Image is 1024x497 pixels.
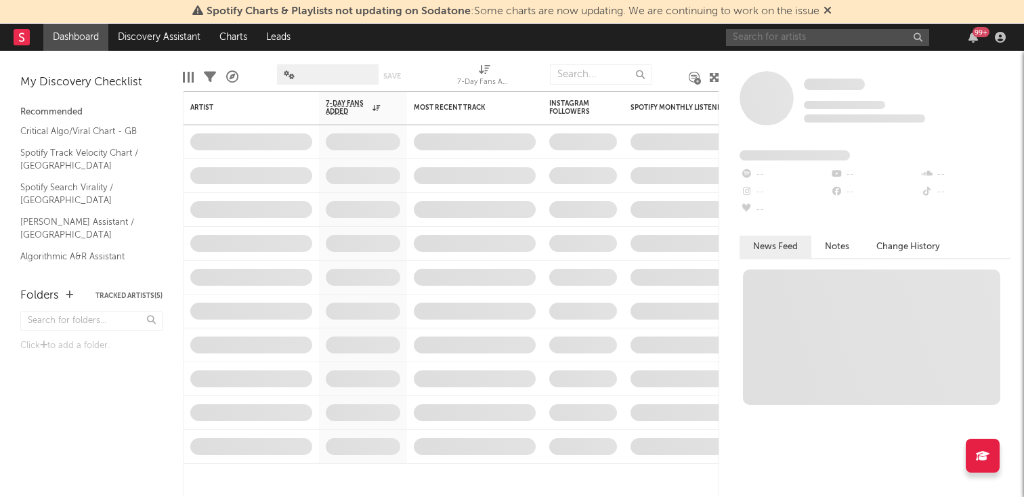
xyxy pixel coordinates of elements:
[968,32,978,43] button: 99+
[183,58,194,97] div: Edit Columns
[804,78,865,91] a: Some Artist
[920,166,1010,183] div: --
[414,104,515,112] div: Most Recent Track
[20,124,149,139] a: Critical Algo/Viral Chart - GB
[95,293,163,299] button: Tracked Artists(5)
[20,311,163,331] input: Search for folders...
[830,183,920,201] div: --
[20,104,163,121] div: Recommended
[824,6,832,17] span: Dismiss
[550,64,652,85] input: Search...
[210,24,257,51] a: Charts
[207,6,819,17] span: : Some charts are now updating. We are continuing to work on the issue
[457,58,511,97] div: 7-Day Fans Added (7-Day Fans Added)
[726,29,929,46] input: Search for artists
[811,236,863,258] button: Notes
[740,166,830,183] div: --
[863,236,954,258] button: Change History
[257,24,300,51] a: Leads
[20,146,149,173] a: Spotify Track Velocity Chart / [GEOGRAPHIC_DATA]
[190,104,292,112] div: Artist
[20,249,149,277] a: Algorithmic A&R Assistant ([GEOGRAPHIC_DATA])
[804,101,885,109] span: Tracking Since: [DATE]
[43,24,108,51] a: Dashboard
[204,58,216,97] div: Filters
[20,180,149,208] a: Spotify Search Virality / [GEOGRAPHIC_DATA]
[740,236,811,258] button: News Feed
[20,74,163,91] div: My Discovery Checklist
[631,104,732,112] div: Spotify Monthly Listeners
[830,166,920,183] div: --
[973,27,989,37] div: 99 +
[549,100,597,116] div: Instagram Followers
[108,24,210,51] a: Discovery Assistant
[207,6,471,17] span: Spotify Charts & Playlists not updating on Sodatone
[804,114,925,123] span: 0 fans last week
[740,150,850,160] span: Fans Added by Platform
[920,183,1010,201] div: --
[20,288,59,304] div: Folders
[383,72,401,80] button: Save
[20,215,149,242] a: [PERSON_NAME] Assistant / [GEOGRAPHIC_DATA]
[457,74,511,91] div: 7-Day Fans Added (7-Day Fans Added)
[326,100,369,116] span: 7-Day Fans Added
[20,338,163,354] div: Click to add a folder.
[226,58,238,97] div: A&R Pipeline
[804,79,865,90] span: Some Artist
[740,183,830,201] div: --
[740,201,830,219] div: --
